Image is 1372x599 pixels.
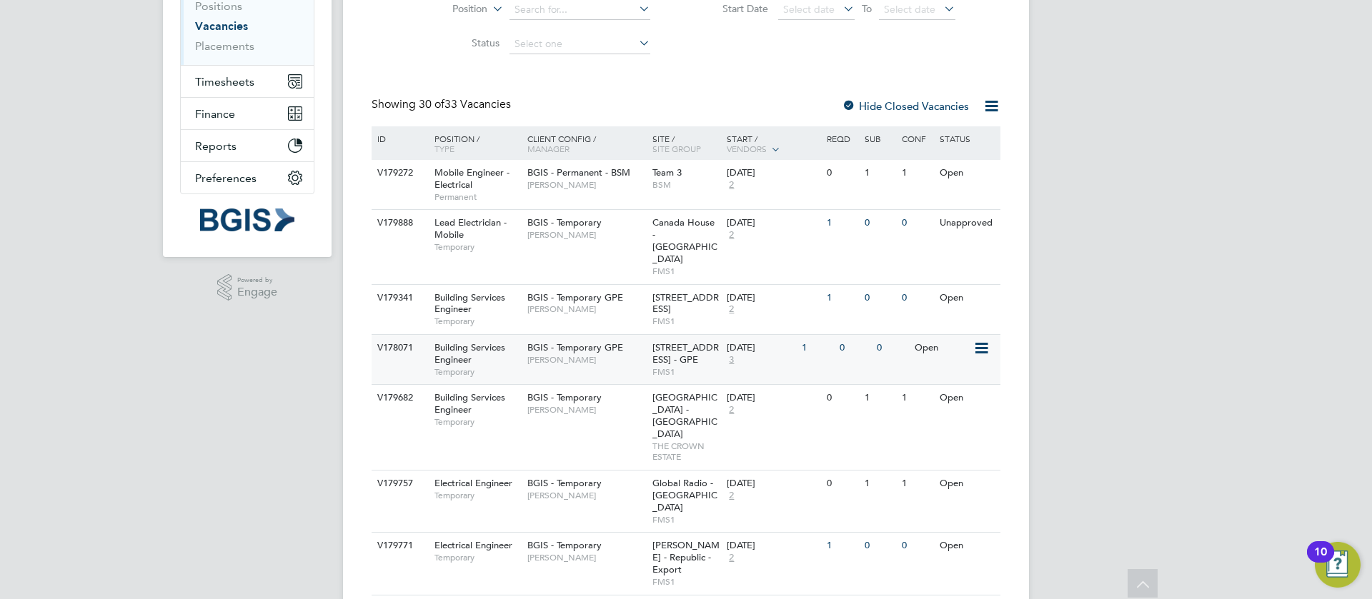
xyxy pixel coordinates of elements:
[195,19,248,33] a: Vacancies
[652,477,717,513] span: Global Radio - [GEOGRAPHIC_DATA]
[652,514,720,525] span: FMS1
[727,490,736,502] span: 2
[861,533,898,559] div: 0
[424,126,524,161] div: Position /
[861,160,898,186] div: 1
[374,126,424,151] div: ID
[372,97,514,112] div: Showing
[527,179,645,191] span: [PERSON_NAME]
[527,291,623,303] span: BGIS - Temporary GPE
[936,533,998,559] div: Open
[527,143,570,154] span: Manager
[652,391,717,440] span: [GEOGRAPHIC_DATA] - [GEOGRAPHIC_DATA]
[823,533,860,559] div: 1
[936,285,998,311] div: Open
[419,97,444,111] span: 30 of
[798,335,835,361] div: 1
[727,179,736,191] span: 2
[374,210,424,236] div: V179888
[374,335,424,361] div: V178071
[727,342,795,354] div: [DATE]
[727,217,820,229] div: [DATE]
[374,285,424,311] div: V179341
[527,404,645,416] span: [PERSON_NAME]
[434,241,520,253] span: Temporary
[181,98,314,129] button: Finance
[727,552,736,564] span: 2
[861,385,898,411] div: 1
[842,99,969,113] label: Hide Closed Vacancies
[861,470,898,497] div: 1
[898,470,935,497] div: 1
[727,404,736,416] span: 2
[652,341,719,366] span: [STREET_ADDRESS] - GPE
[652,166,682,178] span: Team 3
[181,130,314,161] button: Reports
[823,385,860,411] div: 0
[434,366,520,378] span: Temporary
[434,341,505,366] span: Building Services Engineer
[727,540,820,552] div: [DATE]
[434,191,520,203] span: Permanent
[936,470,998,497] div: Open
[419,97,511,111] span: 33 Vacancies
[727,392,820,404] div: [DATE]
[652,441,720,463] span: THE CROWN ESTATE
[434,477,512,489] span: Electrical Engineer
[836,335,873,361] div: 0
[374,160,424,186] div: V179272
[652,216,717,265] span: Canada House - [GEOGRAPHIC_DATA]
[727,354,736,366] span: 3
[434,416,520,428] span: Temporary
[727,478,820,490] div: [DATE]
[237,286,277,298] span: Engage
[727,167,820,179] div: [DATE]
[936,126,998,151] div: Status
[524,126,649,161] div: Client Config /
[527,341,623,353] span: BGIS - Temporary GPE
[181,66,314,97] button: Timesheets
[527,303,645,315] span: [PERSON_NAME]
[823,285,860,311] div: 1
[434,166,509,191] span: Mobile Engineer - Electrical
[434,539,512,551] span: Electrical Engineer
[195,39,254,53] a: Placements
[652,266,720,277] span: FMS1
[727,292,820,304] div: [DATE]
[823,160,860,186] div: 0
[898,210,935,236] div: 0
[936,385,998,411] div: Open
[861,210,898,236] div: 0
[936,210,998,236] div: Unapproved
[1314,552,1327,570] div: 10
[200,208,294,231] img: bgis-logo-retina.png
[434,490,520,501] span: Temporary
[884,3,935,16] span: Select date
[652,316,720,327] span: FMS1
[217,274,278,301] a: Powered byEngage
[652,179,720,191] span: BSM
[723,126,823,162] div: Start /
[374,470,424,497] div: V179757
[527,490,645,501] span: [PERSON_NAME]
[686,2,768,15] label: Start Date
[649,126,724,161] div: Site /
[195,171,257,185] span: Preferences
[652,539,720,575] span: [PERSON_NAME] - Republic - Export
[727,229,736,241] span: 2
[195,107,235,121] span: Finance
[823,210,860,236] div: 1
[434,143,454,154] span: Type
[861,126,898,151] div: Sub
[652,576,720,588] span: FMS1
[873,335,910,361] div: 0
[374,385,424,411] div: V179682
[180,208,314,231] a: Go to home page
[527,166,630,178] span: BGIS - Permanent - BSM
[434,391,505,416] span: Building Services Engineer
[434,291,505,316] span: Building Services Engineer
[527,477,602,489] span: BGIS - Temporary
[434,216,507,241] span: Lead Electrician - Mobile
[527,539,602,551] span: BGIS - Temporary
[374,533,424,559] div: V179771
